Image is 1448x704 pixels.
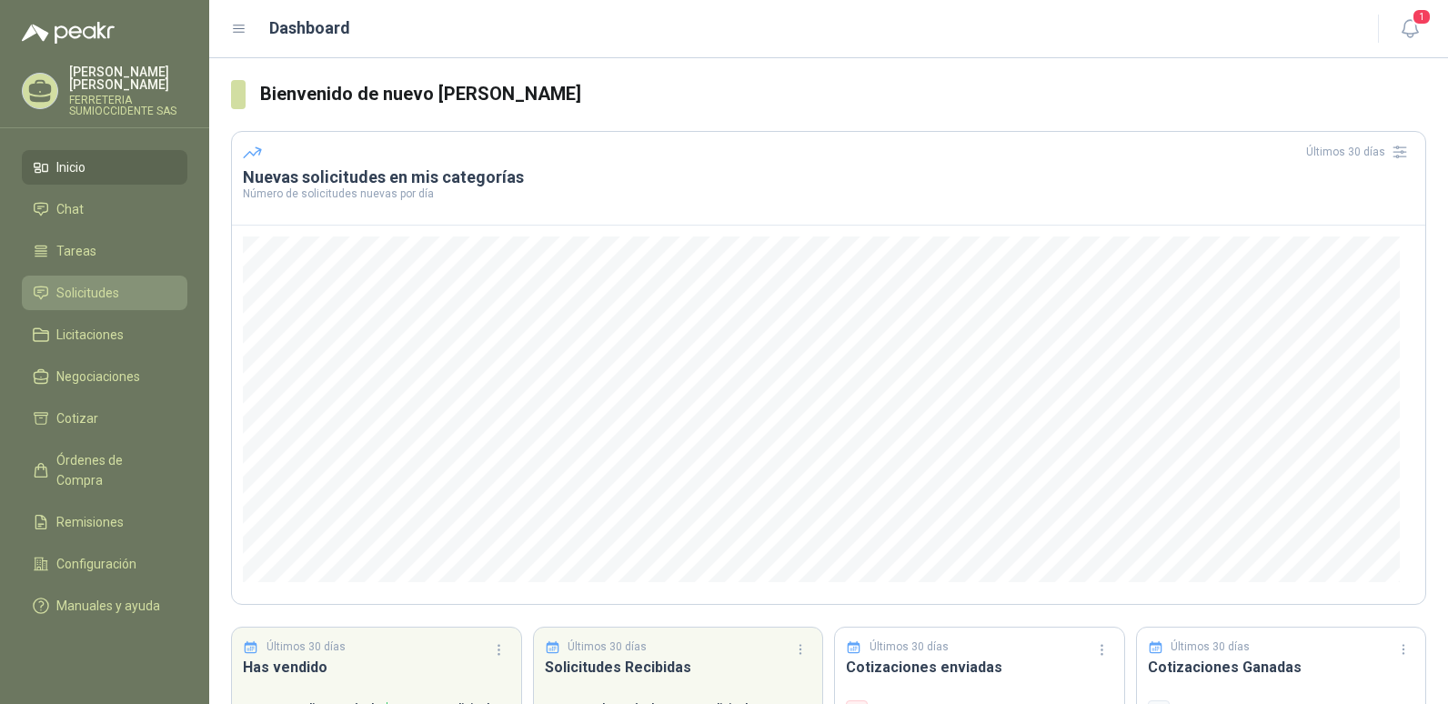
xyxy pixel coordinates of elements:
[545,656,812,679] h3: Solicitudes Recibidas
[22,588,187,623] a: Manuales y ayuda
[243,188,1414,199] p: Número de solicitudes nuevas por día
[269,15,350,41] h1: Dashboard
[1148,656,1415,679] h3: Cotizaciones Ganadas
[1306,137,1414,166] div: Últimos 30 días
[56,408,98,428] span: Cotizar
[568,639,647,656] p: Últimos 30 días
[266,639,346,656] p: Últimos 30 días
[22,317,187,352] a: Licitaciones
[22,505,187,539] a: Remisiones
[22,192,187,226] a: Chat
[1171,639,1250,656] p: Últimos 30 días
[1412,8,1432,25] span: 1
[69,65,187,91] p: [PERSON_NAME] [PERSON_NAME]
[1393,13,1426,45] button: 1
[56,325,124,345] span: Licitaciones
[22,401,187,436] a: Cotizar
[69,95,187,116] p: FERRETERIA SUMIOCCIDENTE SAS
[22,234,187,268] a: Tareas
[243,656,510,679] h3: Has vendido
[56,367,140,387] span: Negociaciones
[22,547,187,581] a: Configuración
[22,443,187,498] a: Órdenes de Compra
[56,283,119,303] span: Solicitudes
[56,596,160,616] span: Manuales y ayuda
[56,450,170,490] span: Órdenes de Compra
[56,512,124,532] span: Remisiones
[56,241,96,261] span: Tareas
[22,22,115,44] img: Logo peakr
[870,639,949,656] p: Últimos 30 días
[22,150,187,185] a: Inicio
[260,80,1426,108] h3: Bienvenido de nuevo [PERSON_NAME]
[22,276,187,310] a: Solicitudes
[846,656,1113,679] h3: Cotizaciones enviadas
[56,157,85,177] span: Inicio
[243,166,1414,188] h3: Nuevas solicitudes en mis categorías
[56,554,136,574] span: Configuración
[22,359,187,394] a: Negociaciones
[56,199,84,219] span: Chat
